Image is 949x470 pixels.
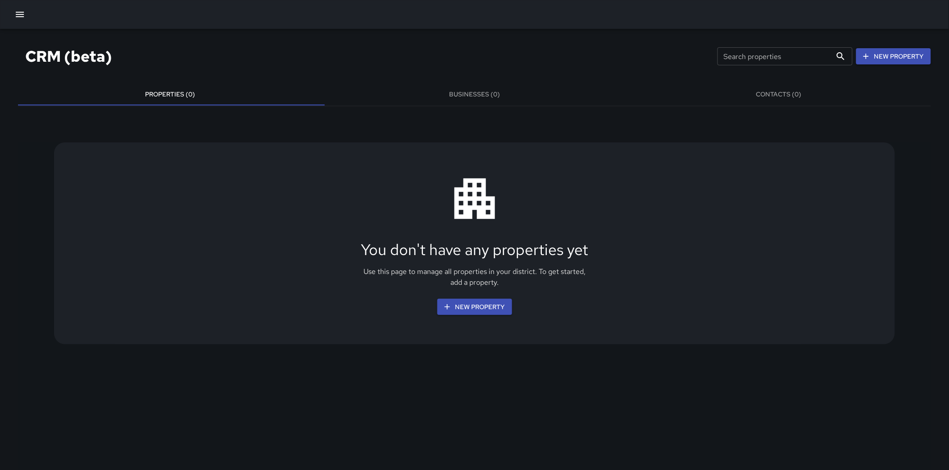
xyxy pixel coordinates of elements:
[25,47,112,66] h4: CRM (beta)
[627,84,931,105] button: Contacts (0)
[437,299,512,315] button: New Property
[361,240,588,259] h4: You don't have any properties yet
[856,48,931,65] button: New Property
[18,84,322,105] button: Properties (0)
[358,266,592,288] p: Use this page to manage all properties in your district. To get started, add a property.
[322,84,627,105] button: Businesses (0)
